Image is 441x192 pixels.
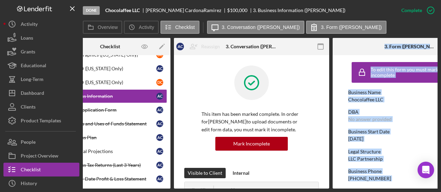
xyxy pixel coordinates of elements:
[67,149,156,154] div: Financial Projections
[3,31,79,45] button: Loans
[222,24,300,30] label: 3. Conversation ([PERSON_NAME])
[3,176,79,190] button: History
[21,59,46,74] div: Educational
[146,8,227,13] div: [PERSON_NAME] CardonaRamirez
[202,110,302,133] p: This item has been marked complete. In order for [PERSON_NAME] to upload documents or edit form d...
[3,45,79,59] button: Grants
[105,8,140,13] b: Chocolaffee LLC
[226,44,277,49] div: 3. Conversation ([PERSON_NAME])
[229,168,253,178] button: Internal
[139,24,154,30] label: Activity
[207,21,304,34] button: 3. Conversation ([PERSON_NAME])
[418,162,434,178] div: Open Intercom Messenger
[156,134,163,141] div: A C
[156,79,163,86] div: D C
[3,149,79,163] button: Project Overview
[67,93,156,99] div: Business Information
[83,6,100,15] div: Done
[348,117,392,122] div: No answer provided
[156,120,163,127] div: A C
[53,172,167,186] a: Year-to-Date Profit & Loss StatementAC
[53,117,167,131] a: Sources and Uses of Funds StatementAC
[67,66,156,71] div: Form D ([US_STATE] Only)
[21,72,43,88] div: Long-Term
[176,43,184,50] div: A C
[348,176,391,181] div: [PHONE_NUMBER]
[3,100,79,114] button: Clients
[227,8,247,13] div: $100,000
[67,80,156,85] div: Form D ([US_STATE] Only)
[67,176,156,182] div: Year-to-Date Profit & Loss Statement
[67,121,156,127] div: Sources and Uses of Funds Statement
[306,21,386,34] button: 3. Form ([PERSON_NAME])
[21,31,33,47] div: Loans
[3,135,79,149] button: People
[53,158,167,172] a: Business Tax Returns (Last 3 Years)AC
[53,89,167,103] a: Business InformationAC
[21,17,38,33] div: Activity
[156,148,163,155] div: A C
[201,40,220,53] div: Reassign
[3,86,79,100] button: Dashboard
[67,162,156,168] div: Business Tax Returns (Last 3 Years)
[53,62,167,75] a: Form D ([US_STATE] Only)AC
[21,114,61,129] div: Product Templates
[188,168,222,178] div: Visible to Client
[53,131,167,144] a: Business PlanAC
[21,100,36,115] div: Clients
[21,163,41,178] div: Checklist
[98,24,118,30] label: Overview
[348,97,383,102] div: Chocolaffee LLC
[83,21,122,34] button: Overview
[173,40,227,53] button: ACReassign
[156,107,163,113] div: A C
[394,3,438,17] button: Complete
[3,163,79,176] button: Checklist
[21,176,37,192] div: History
[53,103,167,117] a: Loan Application FormAC
[3,17,79,31] button: Activity
[124,21,158,34] button: Activity
[3,59,79,72] button: Educational
[21,86,44,102] div: Dashboard
[3,72,79,86] button: Long-Term
[184,168,226,178] button: Visible to Client
[53,75,167,89] a: Form D ([US_STATE] Only)DC
[233,168,249,178] div: Internal
[321,24,382,30] label: 3. Form ([PERSON_NAME])
[253,8,345,13] div: 3. Business Information ([PERSON_NAME])
[175,24,195,30] label: Checklist
[67,135,156,140] div: Business Plan
[21,149,58,164] div: Project Overview
[156,162,163,169] div: A C
[53,144,167,158] a: Financial ProjectionsAC
[156,65,163,72] div: A C
[3,114,79,128] button: Product Templates
[348,136,363,142] div: [DATE]
[67,107,156,113] div: Loan Application Form
[156,175,163,182] div: A C
[160,21,199,34] button: Checklist
[384,44,436,49] div: 3. Form ([PERSON_NAME])
[348,156,383,162] div: LLC Partnership
[233,137,270,151] div: Mark Incomplete
[21,45,35,60] div: Grants
[215,137,288,151] button: Mark Incomplete
[21,135,36,151] div: People
[100,44,120,49] div: Checklist
[156,93,163,100] div: A C
[401,3,422,17] div: Complete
